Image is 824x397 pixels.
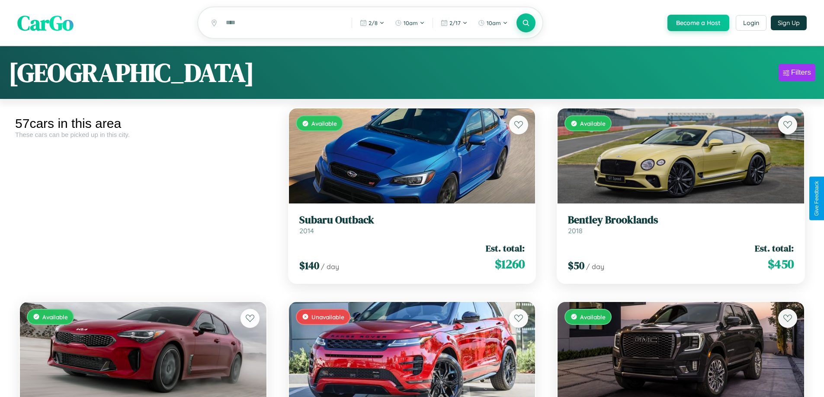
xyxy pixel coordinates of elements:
[369,19,378,26] span: 2 / 8
[568,214,794,226] h3: Bentley Brooklands
[311,313,344,321] span: Unavailable
[580,313,606,321] span: Available
[667,15,729,31] button: Become a Host
[580,120,606,127] span: Available
[9,55,254,90] h1: [GEOGRAPHIC_DATA]
[404,19,418,26] span: 10am
[299,226,314,235] span: 2014
[736,15,766,31] button: Login
[299,214,525,226] h3: Subaru Outback
[356,16,389,30] button: 2/8
[486,242,525,254] span: Est. total:
[311,120,337,127] span: Available
[487,19,501,26] span: 10am
[299,214,525,235] a: Subaru Outback2014
[779,64,815,81] button: Filters
[436,16,472,30] button: 2/17
[791,68,811,77] div: Filters
[15,131,271,138] div: These cars can be picked up in this city.
[299,258,319,273] span: $ 140
[568,214,794,235] a: Bentley Brooklands2018
[814,181,820,216] div: Give Feedback
[771,16,807,30] button: Sign Up
[17,9,74,37] span: CarGo
[474,16,512,30] button: 10am
[586,262,604,271] span: / day
[449,19,461,26] span: 2 / 17
[568,226,583,235] span: 2018
[391,16,429,30] button: 10am
[15,116,271,131] div: 57 cars in this area
[42,313,68,321] span: Available
[768,255,794,273] span: $ 450
[568,258,584,273] span: $ 50
[495,255,525,273] span: $ 1260
[321,262,339,271] span: / day
[755,242,794,254] span: Est. total:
